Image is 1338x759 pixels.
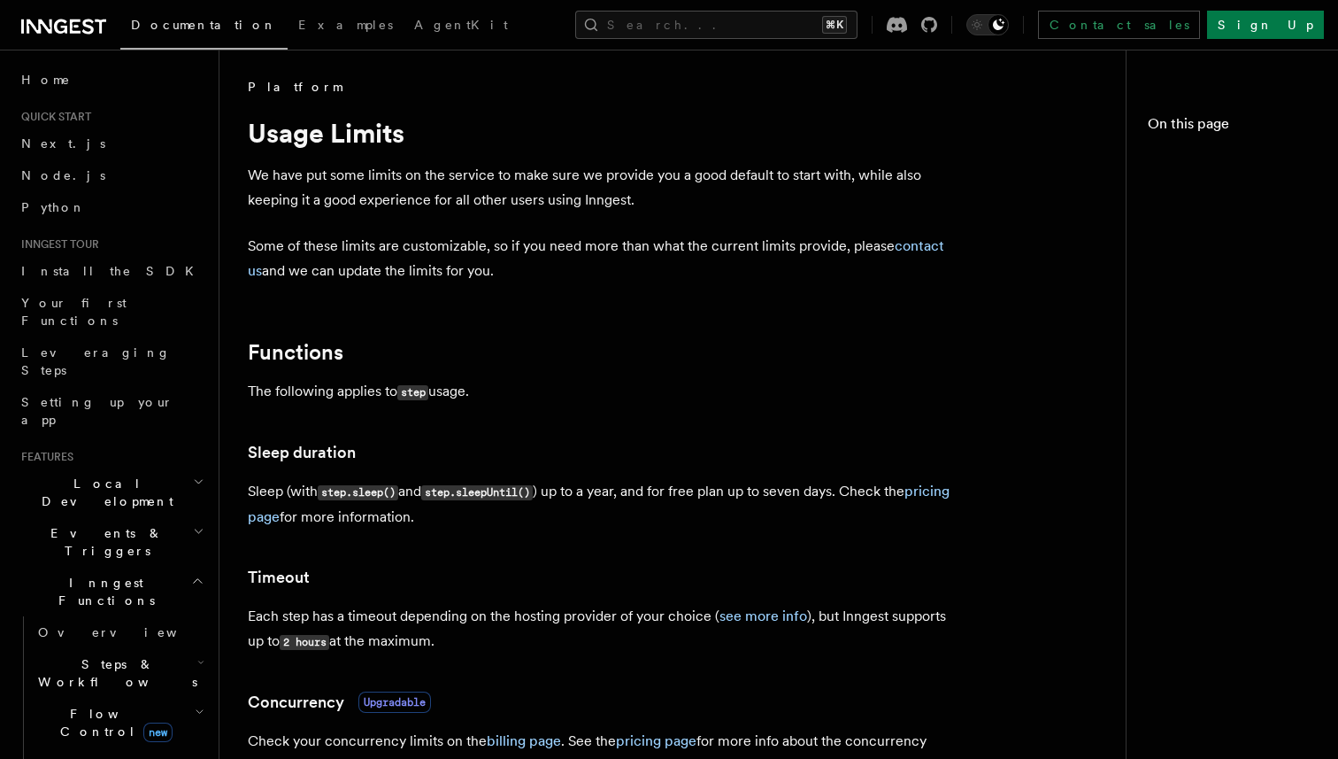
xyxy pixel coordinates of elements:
[421,485,533,500] code: step.sleepUntil()
[14,468,208,517] button: Local Development
[31,705,195,740] span: Flow Control
[31,648,208,698] button: Steps & Workflows
[21,168,105,182] span: Node.js
[248,117,956,149] h1: Usage Limits
[248,440,356,465] a: Sleep duration
[120,5,288,50] a: Documentation
[414,18,508,32] span: AgentKit
[14,450,73,464] span: Features
[14,255,208,287] a: Install the SDK
[31,616,208,648] a: Overview
[616,732,696,749] a: pricing page
[318,485,398,500] code: step.sleep()
[487,732,561,749] a: billing page
[14,237,99,252] span: Inngest tour
[280,635,329,650] code: 2 hours
[404,5,519,48] a: AgentKit
[248,690,431,715] a: ConcurrencyUpgradable
[14,475,193,510] span: Local Development
[1207,11,1324,39] a: Sign Up
[131,18,277,32] span: Documentation
[248,340,343,365] a: Functions
[14,287,208,337] a: Your first Functions
[14,574,191,609] span: Inngest Functions
[14,386,208,436] a: Setting up your app
[248,479,956,530] p: Sleep (with and ) up to a year, and for free plan up to seven days. Check the for more information.
[288,5,404,48] a: Examples
[21,296,127,328] span: Your first Functions
[248,78,342,96] span: Platform
[14,128,208,159] a: Next.js
[358,692,431,713] span: Upgradable
[248,565,310,590] a: Timeout
[248,163,956,213] p: We have put some limits on the service to make sure we provide you a good default to start with, ...
[21,71,71,89] span: Home
[575,11,857,39] button: Search...⌘K
[1038,11,1200,39] a: Contact sales
[143,723,173,742] span: new
[14,337,208,386] a: Leveraging Steps
[21,200,86,214] span: Python
[31,698,208,747] button: Flow Controlnew
[14,191,208,223] a: Python
[21,136,105,151] span: Next.js
[719,608,807,624] a: see more info
[298,18,393,32] span: Examples
[21,345,171,377] span: Leveraging Steps
[14,517,208,567] button: Events & Triggers
[966,14,1009,35] button: Toggle dark mode
[14,64,208,96] a: Home
[38,625,220,639] span: Overview
[14,567,208,616] button: Inngest Functions
[248,604,956,654] p: Each step has a timeout depending on the hosting provider of your choice ( ), but Inngest support...
[31,655,197,691] span: Steps & Workflows
[248,379,956,405] p: The following applies to usage.
[1148,113,1317,142] h4: On this page
[822,16,847,34] kbd: ⌘K
[14,524,193,560] span: Events & Triggers
[248,234,956,283] p: Some of these limits are customizable, so if you need more than what the current limits provide, ...
[21,264,204,278] span: Install the SDK
[397,385,428,400] code: step
[21,395,173,427] span: Setting up your app
[14,159,208,191] a: Node.js
[14,110,91,124] span: Quick start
